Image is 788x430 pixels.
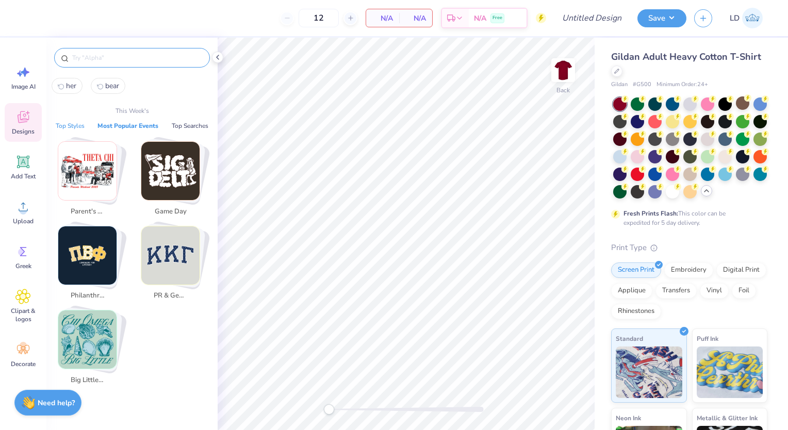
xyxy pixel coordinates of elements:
div: Transfers [655,283,697,299]
span: Philanthropy [71,291,104,301]
button: Stack Card Button Parent's Weekend [52,141,129,221]
span: Standard [616,333,643,344]
div: Vinyl [700,283,729,299]
span: Free [492,14,502,22]
span: Neon Ink [616,412,641,423]
span: Upload [13,217,34,225]
span: LD [730,12,740,24]
div: This color can be expedited for 5 day delivery. [623,209,750,227]
strong: Fresh Prints Flash: [623,209,678,218]
div: Digital Print [716,262,766,278]
span: N/A [372,13,393,24]
span: Gildan [611,80,628,89]
span: Designs [12,127,35,136]
input: – – [299,9,339,27]
button: her0 [52,78,83,94]
input: Untitled Design [554,8,630,28]
div: Print Type [611,242,767,254]
span: Metallic & Glitter Ink [697,412,758,423]
a: LD [725,8,767,28]
button: Top Styles [53,121,88,131]
img: Big Little Reveal [58,310,117,369]
span: Decorate [11,360,36,368]
span: N/A [474,13,486,24]
div: Rhinestones [611,304,661,319]
span: Greek [15,262,31,270]
span: N/A [405,13,426,24]
img: Back [553,60,573,80]
span: Image AI [11,82,36,91]
span: Add Text [11,172,36,180]
img: Game Day [141,142,200,200]
input: Try "Alpha" [71,53,203,63]
div: Accessibility label [324,404,334,415]
button: Stack Card Button Game Day [135,141,212,221]
span: Puff Ink [697,333,718,344]
span: bear [105,81,119,91]
div: Foil [732,283,756,299]
div: Applique [611,283,652,299]
img: Standard [616,346,682,398]
button: Stack Card Button PR & General [135,226,212,305]
img: Parent's Weekend [58,142,117,200]
span: Big Little Reveal [71,375,104,386]
span: # G500 [633,80,651,89]
button: bear1 [91,78,125,94]
button: Most Popular Events [94,121,161,131]
button: Stack Card Button Big Little Reveal [52,310,129,389]
span: Clipart & logos [6,307,40,323]
strong: Need help? [38,398,75,408]
span: PR & General [154,291,187,301]
div: Back [556,86,570,95]
img: Puff Ink [697,346,763,398]
img: Lexus Diaz [742,8,763,28]
img: PR & General [141,226,200,285]
div: Embroidery [664,262,713,278]
div: Screen Print [611,262,661,278]
span: Gildan Adult Heavy Cotton T-Shirt [611,51,761,63]
button: Save [637,9,686,27]
span: Minimum Order: 24 + [656,80,708,89]
span: her [66,81,76,91]
button: Top Searches [169,121,211,131]
span: Game Day [154,207,187,217]
button: Stack Card Button Philanthropy [52,226,129,305]
img: Philanthropy [58,226,117,285]
span: Parent's Weekend [71,207,104,217]
p: This Week's [116,106,149,115]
